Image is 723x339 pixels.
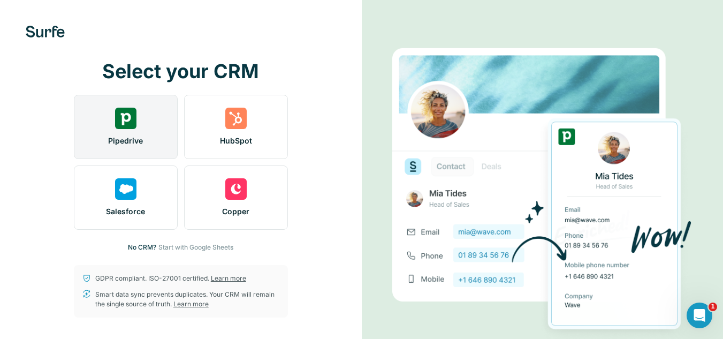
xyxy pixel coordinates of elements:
p: No CRM? [128,243,156,252]
img: copper's logo [225,178,247,200]
img: hubspot's logo [225,108,247,129]
img: Surfe's logo [26,26,65,37]
img: salesforce's logo [115,178,136,200]
span: Pipedrive [108,135,143,146]
a: Learn more [173,300,209,308]
span: Salesforce [106,206,145,217]
span: HubSpot [220,135,252,146]
button: Start with Google Sheets [158,243,233,252]
p: Smart data sync prevents duplicates. Your CRM will remain the single source of truth. [95,290,279,309]
span: Copper [222,206,249,217]
span: 1 [709,303,717,311]
a: Learn more [211,274,246,282]
img: pipedrive's logo [115,108,136,129]
p: GDPR compliant. ISO-27001 certified. [95,274,246,283]
iframe: Intercom live chat [687,303,712,328]
h1: Select your CRM [74,61,288,82]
